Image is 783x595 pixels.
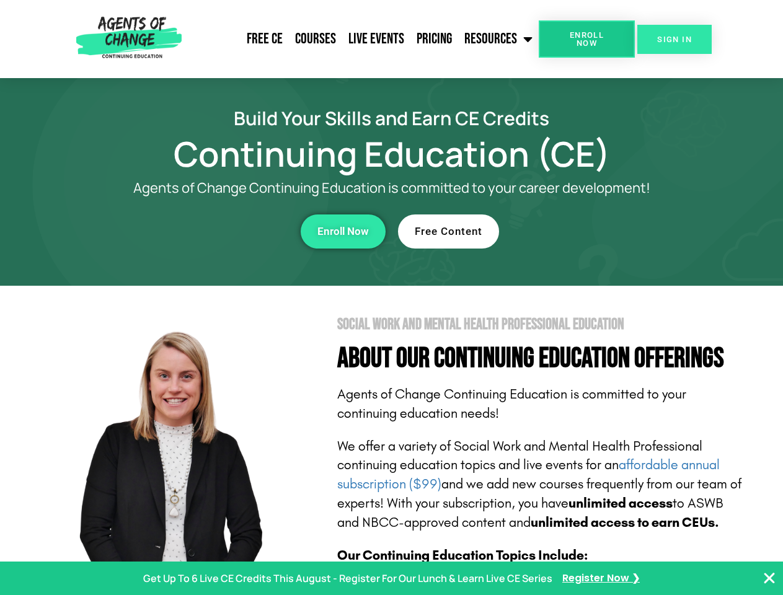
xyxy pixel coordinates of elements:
a: Enroll Now [539,20,635,58]
a: Courses [289,24,342,55]
button: Close Banner [762,571,777,586]
a: Enroll Now [301,214,386,249]
h2: Social Work and Mental Health Professional Education [337,317,745,332]
span: Free Content [415,226,482,237]
h2: Build Your Skills and Earn CE Credits [38,109,745,127]
a: Free Content [398,214,499,249]
a: Resources [458,24,539,55]
p: We offer a variety of Social Work and Mental Health Professional continuing education topics and ... [337,437,745,532]
a: Free CE [241,24,289,55]
a: Register Now ❯ [562,570,640,588]
span: Enroll Now [317,226,369,237]
span: Agents of Change Continuing Education is committed to your continuing education needs! [337,386,686,421]
nav: Menu [187,24,539,55]
a: Pricing [410,24,458,55]
b: unlimited access [568,495,673,511]
a: Live Events [342,24,410,55]
b: Our Continuing Education Topics Include: [337,547,588,563]
span: SIGN IN [657,35,692,43]
span: Enroll Now [559,31,615,47]
h1: Continuing Education (CE) [38,139,745,168]
p: Get Up To 6 Live CE Credits This August - Register For Our Lunch & Learn Live CE Series [143,570,552,588]
h4: About Our Continuing Education Offerings [337,345,745,372]
p: Agents of Change Continuing Education is committed to your career development! [88,180,696,196]
a: SIGN IN [637,25,712,54]
b: unlimited access to earn CEUs. [531,514,719,531]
